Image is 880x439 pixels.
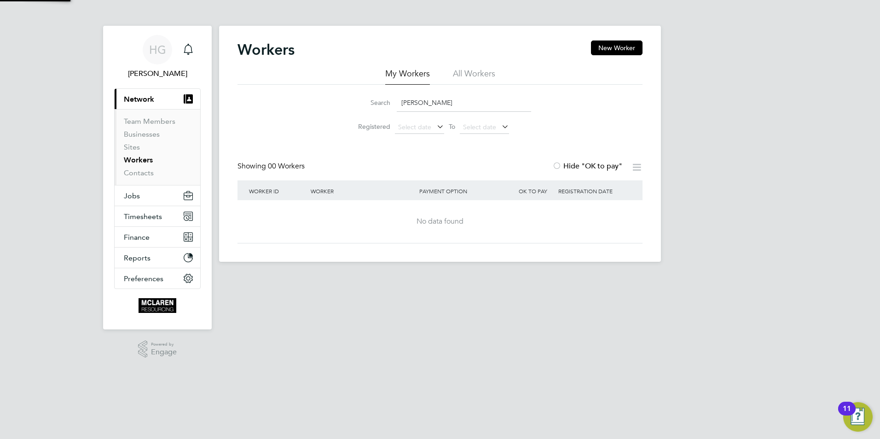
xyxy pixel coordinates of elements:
div: Network [115,109,200,185]
div: Payment Option [417,180,510,202]
input: Name, email or phone number [397,94,531,112]
a: HG[PERSON_NAME] [114,35,201,79]
button: Timesheets [115,206,200,226]
button: New Worker [591,40,643,55]
div: 11 [843,409,851,421]
h2: Workers [237,40,295,59]
button: Preferences [115,268,200,289]
span: Select date [463,123,496,131]
div: Showing [237,162,307,171]
button: Open Resource Center, 11 new notifications [843,402,873,432]
span: Reports [124,254,151,262]
a: Team Members [124,117,175,126]
div: Worker [308,180,417,202]
label: Hide "OK to pay" [552,162,622,171]
img: mclaren-logo-retina.png [139,298,176,313]
a: Go to home page [114,298,201,313]
li: My Workers [385,68,430,85]
span: Finance [124,233,150,242]
span: Select date [398,123,431,131]
a: Businesses [124,130,160,139]
button: Network [115,89,200,109]
span: Network [124,95,154,104]
span: Preferences [124,274,163,283]
span: Timesheets [124,212,162,221]
div: No data found [247,217,633,226]
a: Powered byEngage [138,341,177,358]
span: Harry Gelb [114,68,201,79]
button: Jobs [115,185,200,206]
label: Registered [349,122,390,131]
label: Search [349,98,390,107]
div: Registration Date [556,180,633,202]
span: Jobs [124,191,140,200]
a: Workers [124,156,153,164]
span: Engage [151,348,177,356]
nav: Main navigation [103,26,212,329]
button: Reports [115,248,200,268]
div: OK to pay [509,180,556,202]
a: Contacts [124,168,154,177]
div: Worker ID [247,180,308,202]
span: 00 Workers [268,162,305,171]
a: Sites [124,143,140,151]
span: HG [149,44,166,56]
span: Powered by [151,341,177,348]
span: To [446,121,458,133]
button: Finance [115,227,200,247]
li: All Workers [453,68,495,85]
